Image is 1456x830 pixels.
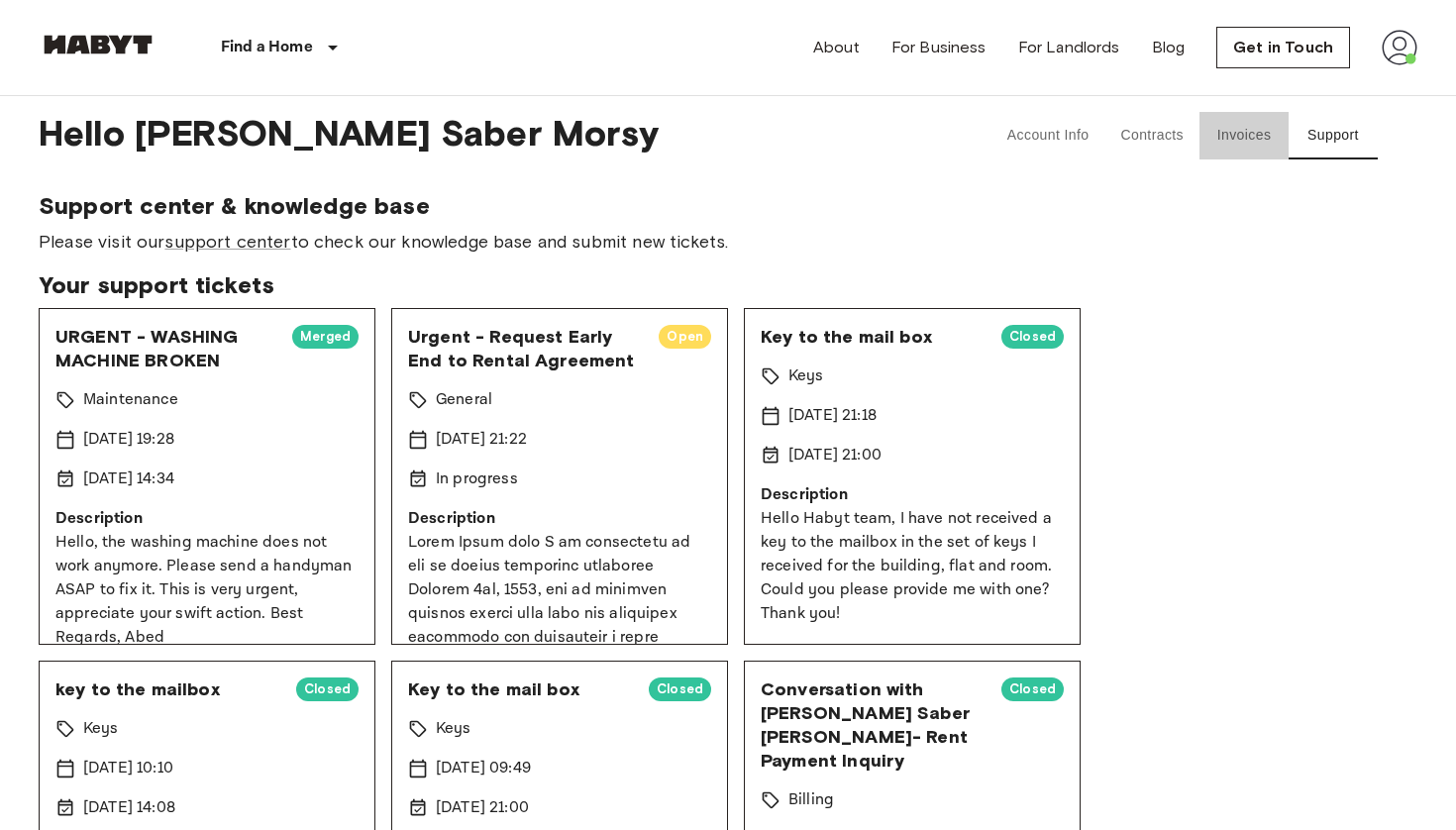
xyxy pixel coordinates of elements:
img: avatar [1382,30,1417,65]
a: Get in Touch [1216,27,1350,68]
p: Maintenance [83,388,178,412]
button: Contracts [1104,112,1199,159]
span: Support center & knowledge base [39,191,1417,221]
p: Keys [788,364,824,388]
p: [DATE] 21:18 [788,404,877,428]
p: [DATE] 21:00 [788,444,882,467]
p: Hello, the washing machine does not work anymore. Please send a handyman ASAP to fix it. This is ... [55,531,359,650]
p: [DATE] 10:10 [83,757,173,780]
span: Conversation with [PERSON_NAME] Saber [PERSON_NAME]- Rent Payment Inquiry [761,677,986,773]
span: Closed [649,679,711,699]
span: Closed [1001,679,1064,699]
p: Description [408,507,711,531]
button: Account Info [991,112,1105,159]
p: [DATE] 14:34 [83,467,174,491]
button: Support [1289,112,1378,159]
span: Key to the mail box [761,325,986,349]
p: [DATE] 21:22 [436,428,527,452]
p: Hello Habyt team, I have not received a key to the mailbox in the set of keys I received for the ... [761,507,1064,626]
span: Closed [296,679,359,699]
p: Description [761,483,1064,507]
p: In progress [436,467,518,491]
a: For Business [891,36,987,59]
span: Your support tickets [39,270,1417,300]
p: [DATE] 09:49 [436,757,531,780]
span: Please visit our to check our knowledge base and submit new tickets. [39,229,1417,255]
p: [DATE] 14:08 [83,796,175,820]
span: Open [659,327,711,347]
p: [DATE] 19:28 [83,428,174,452]
p: Description [55,507,359,531]
span: Key to the mail box [408,677,633,701]
span: Merged [292,327,359,347]
img: Habyt [39,35,157,54]
a: About [813,36,860,59]
span: Hello [PERSON_NAME] Saber Morsy [39,112,936,159]
span: Urgent - Request Early End to Rental Agreement [408,325,643,372]
span: Closed [1001,327,1064,347]
p: General [436,388,492,412]
p: Billing [788,788,834,812]
a: For Landlords [1018,36,1120,59]
button: Invoices [1199,112,1289,159]
span: URGENT - WASHING MACHINE BROKEN [55,325,276,372]
a: support center [164,231,290,253]
p: Find a Home [221,36,313,59]
a: Blog [1152,36,1186,59]
p: [DATE] 21:00 [436,796,529,820]
p: Keys [436,717,471,741]
p: Keys [83,717,119,741]
span: key to the mailbox [55,677,280,701]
